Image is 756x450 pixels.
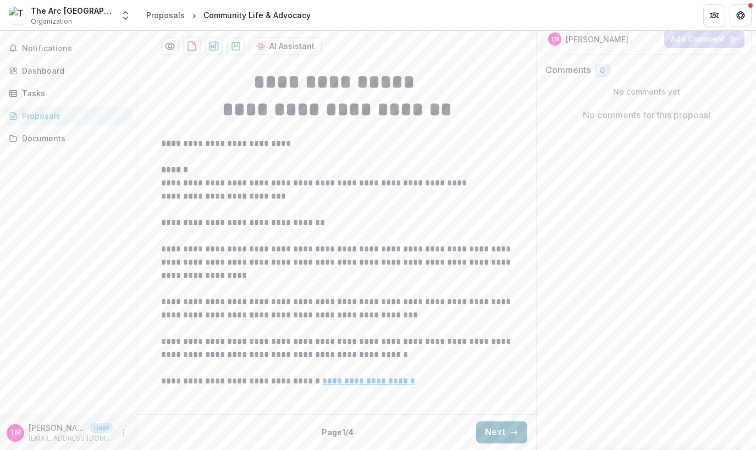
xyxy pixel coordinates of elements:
[117,426,130,440] button: More
[227,37,245,55] button: download-proposal
[183,37,201,55] button: download-proposal
[205,37,223,55] button: download-proposal
[161,37,179,55] button: Preview 1da87bec-c837-45ee-8b90-b45bb79e1f4e-1.pdf
[22,133,124,144] div: Documents
[322,426,354,438] p: Page 1 / 4
[600,66,605,75] span: 0
[249,37,322,55] button: AI Assistant
[90,423,113,433] p: User
[203,9,311,21] div: Community Life & Advocacy
[545,65,591,75] h2: Comments
[31,5,113,17] div: The Arc [GEOGRAPHIC_DATA][US_STATE]
[4,62,133,80] a: Dashboard
[664,30,744,48] button: Add Comment
[22,87,124,99] div: Tasks
[9,7,26,24] img: The Arc Eastern Connecticut
[583,108,710,122] p: No comments for this proposal
[476,421,527,443] button: Next
[545,86,747,97] p: No comments yet
[4,84,133,102] a: Tasks
[730,4,752,26] button: Get Help
[142,7,189,23] a: Proposals
[118,4,133,26] button: Open entity switcher
[22,110,124,122] div: Proposals
[142,7,315,23] nav: breadcrumb
[4,129,133,147] a: Documents
[550,36,559,42] div: Thomas McKenna
[4,107,133,125] a: Proposals
[703,4,725,26] button: Partners
[146,9,185,21] div: Proposals
[566,34,628,45] p: [PERSON_NAME]
[10,429,21,436] div: Thomas McKenna
[31,17,72,26] span: Organization
[29,433,113,443] p: [EMAIL_ADDRESS][DOMAIN_NAME]
[22,65,124,76] div: Dashboard
[4,40,133,57] button: Notifications
[22,44,128,53] span: Notifications
[29,422,86,433] p: [PERSON_NAME]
